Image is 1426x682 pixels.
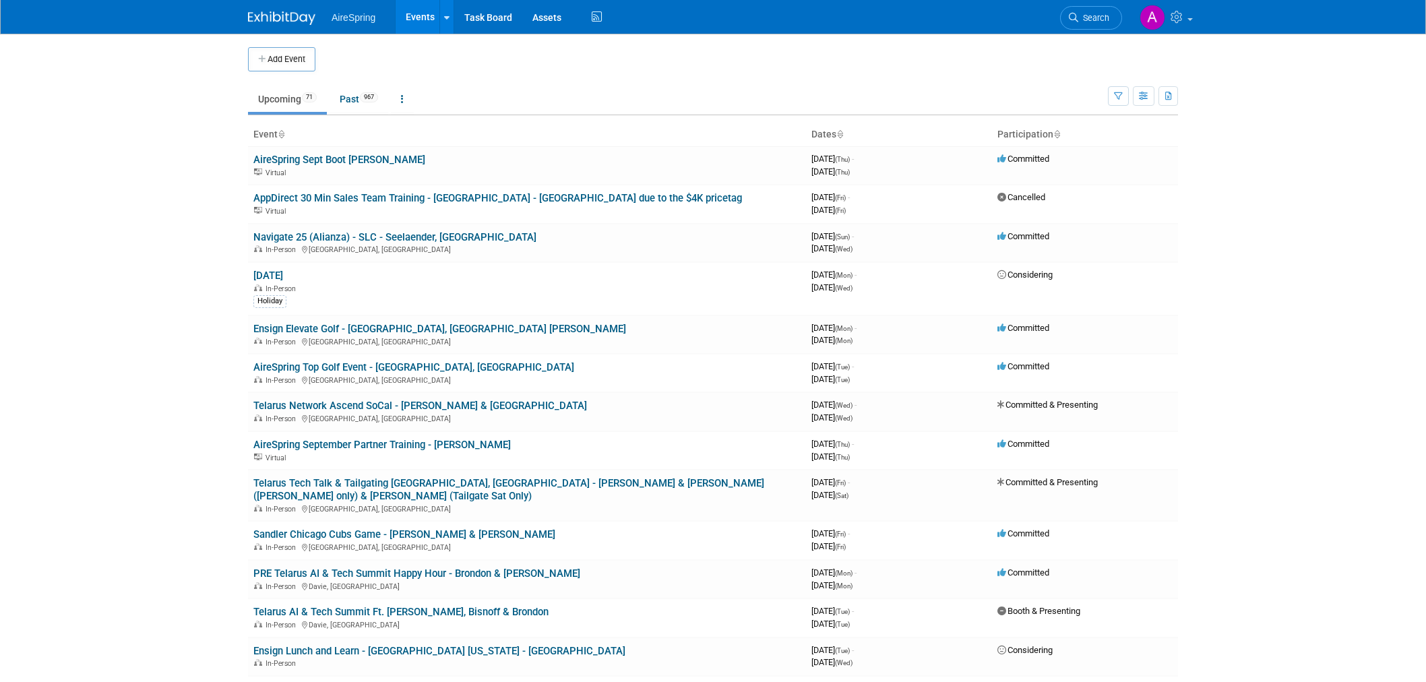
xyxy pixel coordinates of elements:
div: [GEOGRAPHIC_DATA], [GEOGRAPHIC_DATA] [253,374,801,385]
span: [DATE] [811,657,852,667]
span: Committed [997,528,1049,538]
span: (Mon) [835,569,852,577]
span: [DATE] [811,154,854,164]
th: Event [248,123,806,146]
span: (Wed) [835,284,852,292]
a: Telarus Tech Talk & Tailgating [GEOGRAPHIC_DATA], [GEOGRAPHIC_DATA] - [PERSON_NAME] & [PERSON_NAM... [253,477,764,502]
span: [DATE] [811,412,852,423]
span: Committed [997,567,1049,578]
img: In-Person Event [254,505,262,511]
a: AireSpring Sept Boot [PERSON_NAME] [253,154,425,166]
span: [DATE] [811,192,850,202]
span: (Fri) [835,543,846,551]
span: [DATE] [811,400,857,410]
span: (Sun) [835,233,850,241]
span: (Thu) [835,441,850,448]
span: (Tue) [835,363,850,371]
span: (Wed) [835,402,852,409]
span: [DATE] [811,541,846,551]
span: - [848,477,850,487]
img: Aila Ortiaga [1140,5,1165,30]
a: AppDirect 30 Min Sales Team Training - [GEOGRAPHIC_DATA] - [GEOGRAPHIC_DATA] due to the $4K pricetag [253,192,742,204]
span: In-Person [266,284,300,293]
div: [GEOGRAPHIC_DATA], [GEOGRAPHIC_DATA] [253,336,801,346]
span: (Fri) [835,479,846,487]
a: Sort by Start Date [836,129,843,139]
a: Ensign Lunch and Learn - [GEOGRAPHIC_DATA] [US_STATE] - [GEOGRAPHIC_DATA] [253,645,625,657]
div: [GEOGRAPHIC_DATA], [GEOGRAPHIC_DATA] [253,541,801,552]
span: (Thu) [835,168,850,176]
span: Committed & Presenting [997,477,1098,487]
span: - [855,270,857,280]
span: Virtual [266,168,290,177]
img: In-Person Event [254,376,262,383]
span: - [855,567,857,578]
span: [DATE] [811,335,852,345]
span: [DATE] [811,439,854,449]
img: In-Person Event [254,284,262,291]
a: Ensign Elevate Golf - [GEOGRAPHIC_DATA], [GEOGRAPHIC_DATA] [PERSON_NAME] [253,323,626,335]
img: In-Person Event [254,414,262,421]
button: Add Event [248,47,315,71]
div: [GEOGRAPHIC_DATA], [GEOGRAPHIC_DATA] [253,243,801,254]
a: Search [1060,6,1122,30]
span: - [855,323,857,333]
span: (Mon) [835,337,852,344]
a: AireSpring September Partner Training - [PERSON_NAME] [253,439,511,451]
span: - [852,361,854,371]
span: In-Person [266,505,300,514]
span: (Wed) [835,659,852,666]
span: (Tue) [835,376,850,383]
span: In-Person [266,543,300,552]
a: [DATE] [253,270,283,282]
span: (Mon) [835,272,852,279]
span: (Sat) [835,492,848,499]
a: PRE Telarus AI & Tech Summit Happy Hour - Brondon & [PERSON_NAME] [253,567,580,580]
span: In-Person [266,659,300,668]
span: In-Person [266,245,300,254]
span: 967 [360,92,378,102]
span: (Fri) [835,530,846,538]
span: - [855,400,857,410]
a: Upcoming71 [248,86,327,112]
a: Sandler Chicago Cubs Game - [PERSON_NAME] & [PERSON_NAME] [253,528,555,540]
span: [DATE] [811,619,850,629]
span: (Tue) [835,647,850,654]
span: AireSpring [332,12,375,23]
span: - [852,439,854,449]
th: Dates [806,123,992,146]
a: Past967 [330,86,388,112]
span: Committed [997,361,1049,371]
img: In-Person Event [254,338,262,344]
span: [DATE] [811,361,854,371]
th: Participation [992,123,1178,146]
span: Considering [997,270,1053,280]
div: Davie, [GEOGRAPHIC_DATA] [253,619,801,629]
img: In-Person Event [254,245,262,252]
a: Telarus AI & Tech Summit Ft. [PERSON_NAME], Bisnoff & Brondon [253,606,549,618]
span: [DATE] [811,166,850,177]
span: - [852,154,854,164]
span: (Tue) [835,621,850,628]
a: Sort by Event Name [278,129,284,139]
a: AireSpring Top Golf Event - [GEOGRAPHIC_DATA], [GEOGRAPHIC_DATA] [253,361,574,373]
a: Telarus Network Ascend SoCal - [PERSON_NAME] & [GEOGRAPHIC_DATA] [253,400,587,412]
span: [DATE] [811,606,854,616]
span: In-Person [266,376,300,385]
span: (Thu) [835,156,850,163]
span: [DATE] [811,282,852,292]
span: - [848,528,850,538]
span: (Mon) [835,582,852,590]
a: Sort by Participation Type [1053,129,1060,139]
span: [DATE] [811,490,848,500]
div: [GEOGRAPHIC_DATA], [GEOGRAPHIC_DATA] [253,412,801,423]
span: Committed [997,439,1049,449]
img: Virtual Event [254,168,262,175]
span: (Wed) [835,245,852,253]
img: In-Person Event [254,543,262,550]
span: In-Person [266,582,300,591]
span: [DATE] [811,477,850,487]
span: - [848,192,850,202]
span: Committed [997,231,1049,241]
span: Committed [997,323,1049,333]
